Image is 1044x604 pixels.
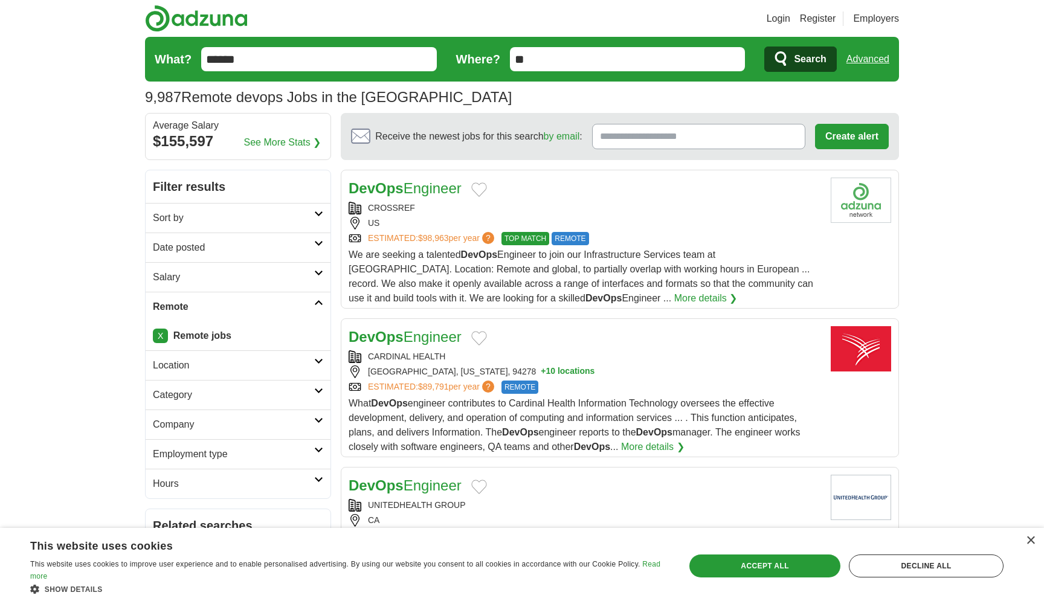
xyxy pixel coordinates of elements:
[30,560,640,568] span: This website uses cookies to improve user experience and to enable personalised advertising. By u...
[815,124,889,149] button: Create alert
[153,447,314,461] h2: Employment type
[461,249,497,260] strong: DevOps
[146,203,330,233] a: Sort by
[418,382,449,391] span: $89,791
[368,352,445,361] a: CARDINAL HEALTH
[621,440,685,454] a: More details ❯
[471,480,487,494] button: Add to favorite jobs
[173,330,231,341] strong: Remote jobs
[146,292,330,321] a: Remote
[482,381,494,393] span: ?
[767,11,790,26] a: Login
[153,300,314,314] h2: Remote
[501,381,538,394] span: REMOTE
[502,427,538,437] strong: DevOps
[349,249,813,303] span: We are seeking a talented Engineer to join our Infrastructure Services team at [GEOGRAPHIC_DATA]....
[153,211,314,225] h2: Sort by
[349,365,821,378] div: [GEOGRAPHIC_DATA], [US_STATE], 94278
[846,47,889,71] a: Advanced
[853,11,899,26] a: Employers
[349,477,404,493] strong: DevOps
[368,232,497,245] a: ESTIMATED:$98,963per year?
[349,398,800,452] span: What engineer contributes to Cardinal Health Information Technology oversees the effective develo...
[552,232,588,245] span: REMOTE
[689,554,840,577] div: Accept all
[794,47,826,71] span: Search
[471,331,487,345] button: Add to favorite jobs
[153,417,314,432] h2: Company
[349,477,462,493] a: DevOpsEngineer
[153,477,314,491] h2: Hours
[418,233,449,243] span: $98,963
[45,585,103,594] span: Show details
[349,202,821,214] div: CROSSREF
[146,233,330,262] a: Date posted
[145,5,248,32] img: Adzuna logo
[153,388,314,402] h2: Category
[153,516,323,535] h2: Related searches
[375,129,582,144] span: Receive the newest jobs for this search :
[146,469,330,498] a: Hours
[831,178,891,223] img: Company logo
[371,398,407,408] strong: DevOps
[349,329,404,345] strong: DevOps
[349,180,404,196] strong: DevOps
[153,358,314,373] h2: Location
[349,180,462,196] a: DevOpsEngineer
[541,365,594,378] button: +10 locations
[849,554,1004,577] div: Decline all
[501,232,549,245] span: TOP MATCH
[145,89,512,105] h1: Remote devops Jobs in the [GEOGRAPHIC_DATA]
[482,232,494,244] span: ?
[544,131,580,141] a: by email
[764,47,836,72] button: Search
[368,381,497,394] a: ESTIMATED:$89,791per year?
[146,380,330,410] a: Category
[146,262,330,292] a: Salary
[153,130,323,152] div: $155,597
[636,427,672,437] strong: DevOps
[153,121,323,130] div: Average Salary
[146,170,330,203] h2: Filter results
[800,11,836,26] a: Register
[831,475,891,520] img: UnitedHealth Group logo
[146,439,330,469] a: Employment type
[674,291,738,306] a: More details ❯
[146,350,330,380] a: Location
[349,514,821,527] div: CA
[349,217,821,230] div: US
[471,182,487,197] button: Add to favorite jobs
[30,535,636,553] div: This website uses cookies
[1026,536,1035,545] div: Close
[831,326,891,371] img: Cardinal Health logo
[146,410,330,439] a: Company
[349,329,462,345] a: DevOpsEngineer
[456,50,500,68] label: Where?
[145,86,181,108] span: 9,987
[155,50,192,68] label: What?
[574,442,610,452] strong: DevOps
[244,135,321,150] a: See More Stats ❯
[368,500,466,510] a: UNITEDHEALTH GROUP
[153,240,314,255] h2: Date posted
[153,270,314,284] h2: Salary
[541,365,546,378] span: +
[30,583,666,595] div: Show details
[153,329,168,343] a: X
[585,293,622,303] strong: DevOps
